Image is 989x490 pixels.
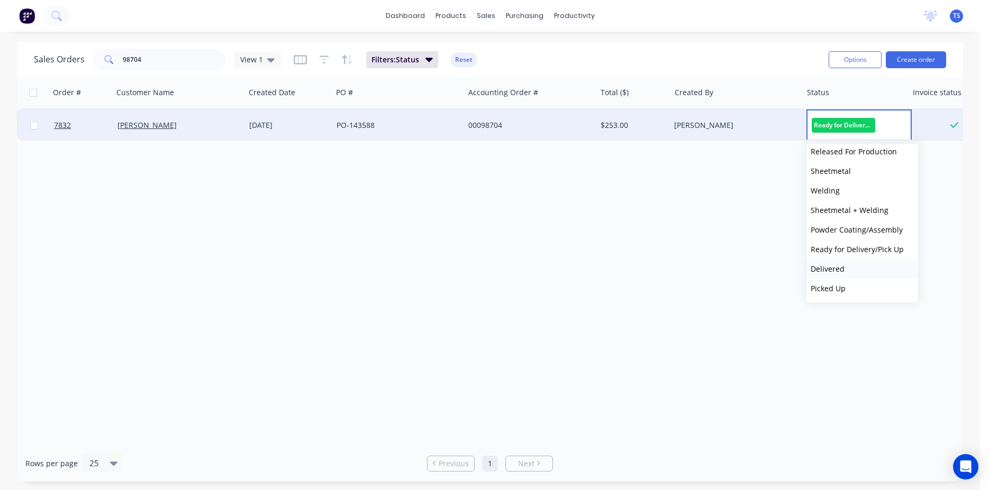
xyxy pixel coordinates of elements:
[468,120,586,131] div: 00098704
[806,239,918,259] button: Ready for Delivery/Pick Up
[482,456,498,471] a: Page 1 is your current page
[812,118,875,132] span: Ready for Delivery/Pick Up
[674,120,792,131] div: [PERSON_NAME]
[380,8,430,24] a: dashboard
[451,52,477,67] button: Reset
[913,87,961,98] div: Invoice status
[366,51,438,68] button: Filters:Status
[806,220,918,239] button: Powder Coating/Assembly
[34,54,85,64] h1: Sales Orders
[675,87,713,98] div: Created By
[116,87,174,98] div: Customer Name
[123,49,226,70] input: Search...
[953,11,960,21] span: TS
[336,87,353,98] div: PO #
[811,186,840,196] span: Welding
[249,87,295,98] div: Created Date
[439,458,469,469] span: Previous
[601,87,629,98] div: Total ($)
[19,8,35,24] img: Factory
[601,120,663,131] div: $253.00
[506,458,552,469] a: Next page
[811,166,851,176] span: Sheetmetal
[549,8,600,24] div: productivity
[807,87,829,98] div: Status
[811,146,897,156] span: Released For Production
[54,120,71,131] span: 7832
[53,87,81,98] div: Order #
[806,161,918,181] button: Sheetmetal
[811,225,903,235] span: Powder Coating/Assembly
[811,283,846,293] span: Picked Up
[25,458,78,469] span: Rows per page
[249,120,328,131] div: [DATE]
[806,181,918,200] button: Welding
[423,456,557,471] ul: Pagination
[471,8,501,24] div: sales
[117,120,177,130] a: [PERSON_NAME]
[806,200,918,220] button: Sheetmetal + Welding
[806,259,918,279] button: Delivered
[953,454,978,479] div: Open Intercom Messenger
[811,264,845,274] span: Delivered
[337,120,454,131] div: PO-143588
[54,109,117,141] a: 7832
[501,8,549,24] div: purchasing
[468,87,538,98] div: Accounting Order #
[518,458,534,469] span: Next
[806,279,918,298] button: Picked Up
[428,458,474,469] a: Previous page
[240,54,263,65] span: View 1
[806,142,918,161] button: Released For Production
[811,244,904,254] span: Ready for Delivery/Pick Up
[430,8,471,24] div: products
[886,51,946,68] button: Create order
[371,54,419,65] span: Filters: Status
[811,205,888,215] span: Sheetmetal + Welding
[829,51,882,68] button: Options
